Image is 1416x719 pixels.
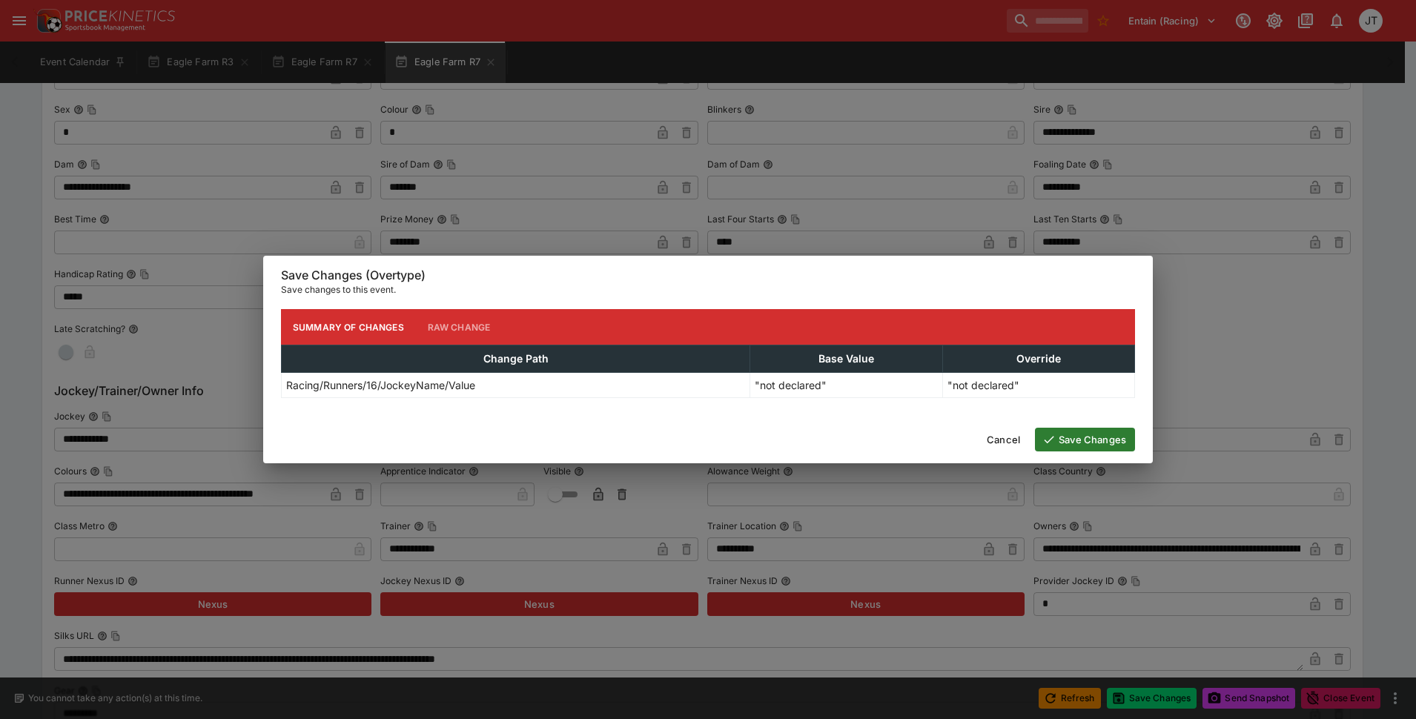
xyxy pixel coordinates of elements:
th: Change Path [282,345,750,373]
th: Override [942,345,1134,373]
button: Raw Change [416,309,503,345]
td: "not declared" [942,373,1134,398]
th: Base Value [750,345,942,373]
h6: Save Changes (Overtype) [281,268,1135,283]
button: Summary of Changes [281,309,416,345]
p: Save changes to this event. [281,282,1135,297]
button: Save Changes [1035,428,1135,451]
p: Racing/Runners/16/JockeyName/Value [286,377,475,393]
button: Cancel [978,428,1029,451]
td: "not declared" [750,373,942,398]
